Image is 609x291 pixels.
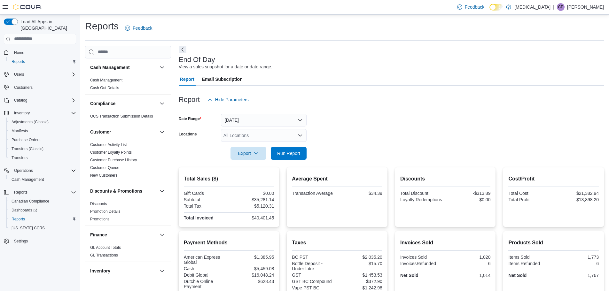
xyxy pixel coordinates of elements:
div: Chanel Powell [557,3,565,11]
h2: Discounts [400,175,491,183]
input: Dark Mode [489,4,503,11]
strong: Total Invoiced [184,215,214,220]
span: Reports [12,188,76,196]
div: Gift Cards [184,191,228,196]
div: Cash Management [85,76,171,94]
h3: End Of Day [179,56,215,64]
a: Cash Management [9,176,46,183]
button: Open list of options [298,133,303,138]
span: Purchase Orders [9,136,76,144]
span: Transfers (Classic) [12,146,43,151]
div: 6 [447,261,490,266]
h3: Finance [90,232,107,238]
div: 1,014 [447,273,490,278]
a: Customer Loyalty Points [90,150,132,155]
span: Manifests [9,127,76,135]
div: Bottle Deposit - Under Litre [292,261,336,271]
div: BC PST [292,255,336,260]
span: Reports [9,215,76,223]
strong: Net Sold [508,273,527,278]
div: Invoices Sold [400,255,444,260]
h3: Customer [90,129,111,135]
button: Purchase Orders [6,135,79,144]
button: Reports [6,57,79,66]
button: Compliance [90,100,157,107]
span: Load All Apps in [GEOGRAPHIC_DATA] [18,19,76,31]
div: View a sales snapshot for a date or date range. [179,64,272,70]
button: Inventory [158,267,166,275]
span: Run Report [277,150,300,157]
a: Customer Queue [90,165,119,170]
span: Inventory [12,109,76,117]
nav: Complex example [4,45,76,263]
a: Transfers (Classic) [9,145,46,153]
div: 6 [555,261,599,266]
span: Cash Management [12,177,44,182]
button: Settings [1,236,79,246]
div: 1,767 [555,273,599,278]
p: [MEDICAL_DATA] [514,3,550,11]
span: Customers [14,85,33,90]
div: $35,281.14 [230,197,274,202]
button: Finance [158,231,166,239]
button: Reports [6,215,79,224]
div: $1,385.95 [230,255,274,260]
div: Total Tax [184,203,228,209]
span: Home [12,49,76,57]
button: Hide Parameters [205,93,251,106]
button: Compliance [158,100,166,107]
p: [PERSON_NAME] [567,3,604,11]
div: GST BC Compound [292,279,336,284]
div: GST [292,272,336,278]
a: Customer Activity List [90,142,127,147]
a: Adjustments (Classic) [9,118,51,126]
div: $34.39 [339,191,382,196]
button: Discounts & Promotions [158,187,166,195]
span: Catalog [14,98,27,103]
span: Customer Purchase History [90,157,137,163]
button: Cash Management [158,64,166,71]
a: New Customers [90,173,117,178]
a: GL Transactions [90,253,118,257]
span: Users [14,72,24,77]
a: Cash Management [90,78,122,82]
button: Inventory [90,268,157,274]
div: $628.43 [230,279,274,284]
button: Customers [1,83,79,92]
img: Cova [13,4,42,10]
div: Items Sold [508,255,552,260]
span: Home [14,50,24,55]
span: Reports [12,217,25,222]
a: Canadian Compliance [9,197,52,205]
h2: Invoices Sold [400,239,491,247]
a: Feedback [455,1,487,13]
h2: Taxes [292,239,382,247]
span: Feedback [465,4,484,10]
button: Canadian Compliance [6,197,79,206]
button: Users [12,71,27,78]
span: Discounts [90,201,107,206]
button: Next [179,46,186,53]
span: Promotion Details [90,209,121,214]
a: Settings [12,237,30,245]
div: 1,020 [447,255,490,260]
button: Finance [90,232,157,238]
span: Operations [12,167,76,174]
span: Email Subscription [202,73,243,86]
h2: Total Sales ($) [184,175,274,183]
div: Finance [85,244,171,262]
div: $1,242.98 [339,285,382,290]
button: Cash Management [6,175,79,184]
span: Manifests [12,128,28,134]
div: Transaction Average [292,191,336,196]
div: 1,773 [555,255,599,260]
button: Manifests [6,126,79,135]
div: American Express Global [184,255,228,265]
div: $15.70 [339,261,382,266]
span: OCS Transaction Submission Details [90,114,153,119]
span: Transfers [9,154,76,162]
a: GL Account Totals [90,245,121,250]
a: Transfers [9,154,30,162]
